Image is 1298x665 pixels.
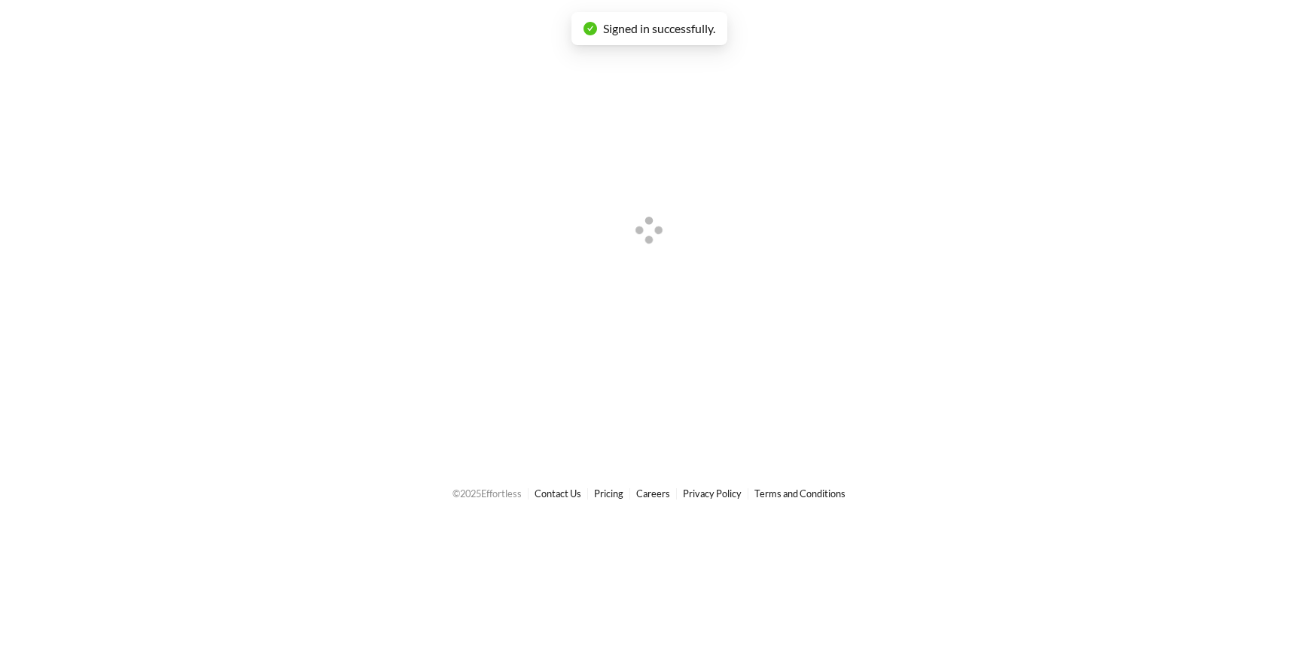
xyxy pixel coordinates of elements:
[452,487,522,500] span: © 2025 Effortless
[583,22,597,35] span: check-circle
[636,487,670,500] a: Careers
[683,487,742,500] a: Privacy Policy
[754,487,846,500] a: Terms and Conditions
[594,487,623,500] a: Pricing
[535,487,581,500] a: Contact Us
[603,21,715,35] span: Signed in successfully.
